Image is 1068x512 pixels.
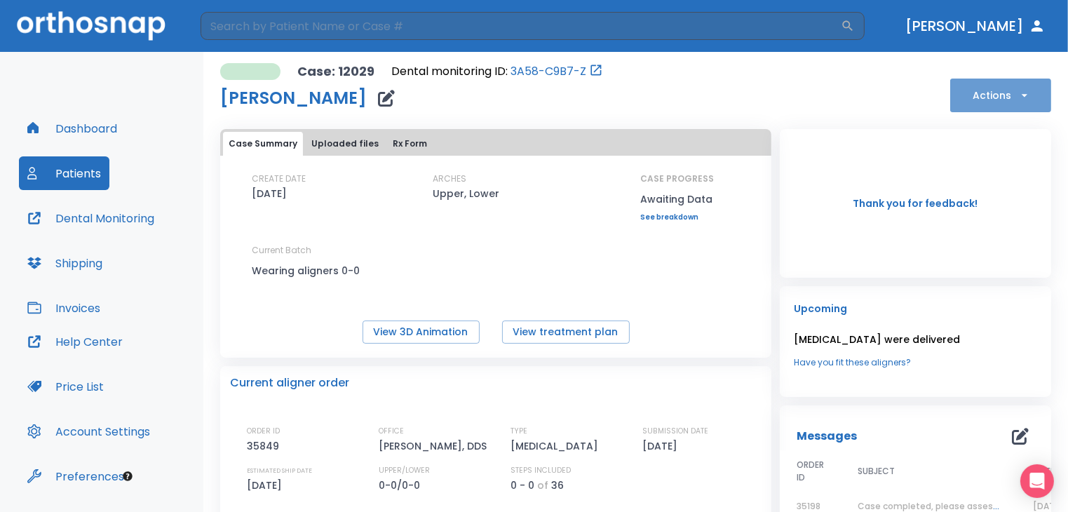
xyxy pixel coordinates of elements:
[379,477,425,494] p: 0-0/0-0
[247,477,287,494] p: [DATE]
[17,11,165,40] img: Orthosnap
[794,331,1037,348] p: [MEDICAL_DATA] were delivered
[433,173,466,185] p: ARCHES
[19,291,109,325] button: Invoices
[387,132,433,156] button: Rx Form
[19,325,131,358] button: Help Center
[19,415,158,448] button: Account Settings
[220,90,367,107] h1: [PERSON_NAME]
[19,156,109,190] button: Patients
[19,370,112,403] button: Price List
[511,477,534,494] p: 0 - 0
[19,112,126,145] button: Dashboard
[511,438,603,454] p: [MEDICAL_DATA]
[379,438,492,454] p: [PERSON_NAME], DDS
[247,425,280,438] p: ORDER ID
[247,438,284,454] p: 35849
[433,185,499,202] p: Upper, Lower
[230,375,349,391] p: Current aligner order
[19,459,133,493] button: Preferences
[121,470,134,483] div: Tooltip anchor
[391,63,603,80] div: Open patient in dental monitoring portal
[223,132,303,156] button: Case Summary
[1020,464,1054,498] div: Open Intercom Messenger
[201,12,841,40] input: Search by Patient Name or Case #
[19,246,111,280] button: Shipping
[306,132,384,156] button: Uploaded files
[511,425,527,438] p: TYPE
[797,428,857,445] p: Messages
[502,321,630,344] button: View treatment plan
[247,464,312,477] p: ESTIMATED SHIP DATE
[252,173,306,185] p: CREATE DATE
[950,79,1051,112] button: Actions
[223,132,769,156] div: tabs
[379,425,404,438] p: OFFICE
[391,63,508,80] p: Dental monitoring ID:
[642,438,682,454] p: [DATE]
[252,244,378,257] p: Current Batch
[252,262,378,279] p: Wearing aligners 0-0
[511,464,571,477] p: STEPS INCLUDED
[794,356,1037,369] a: Have you fit these aligners?
[640,213,714,222] a: See breakdown
[794,300,1037,317] p: Upcoming
[551,477,564,494] p: 36
[1033,500,1063,512] span: [DATE]
[19,201,163,235] button: Dental Monitoring
[363,321,480,344] button: View 3D Animation
[853,195,978,212] p: Thank you for feedback!
[858,465,895,478] span: SUBJECT
[797,459,824,484] span: ORDER ID
[900,13,1051,39] button: [PERSON_NAME]
[642,425,708,438] p: SUBMISSION DATE
[640,173,714,185] p: CASE PROGRESS
[511,63,586,80] a: 3A58-C9B7-Z
[252,185,287,202] p: [DATE]
[858,500,1049,512] span: Case completed, please assess final result!
[379,464,430,477] p: UPPER/LOWER
[297,63,374,80] p: Case: 12029
[640,191,714,208] p: Awaiting Data
[537,477,548,494] p: of
[797,500,820,512] span: 35198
